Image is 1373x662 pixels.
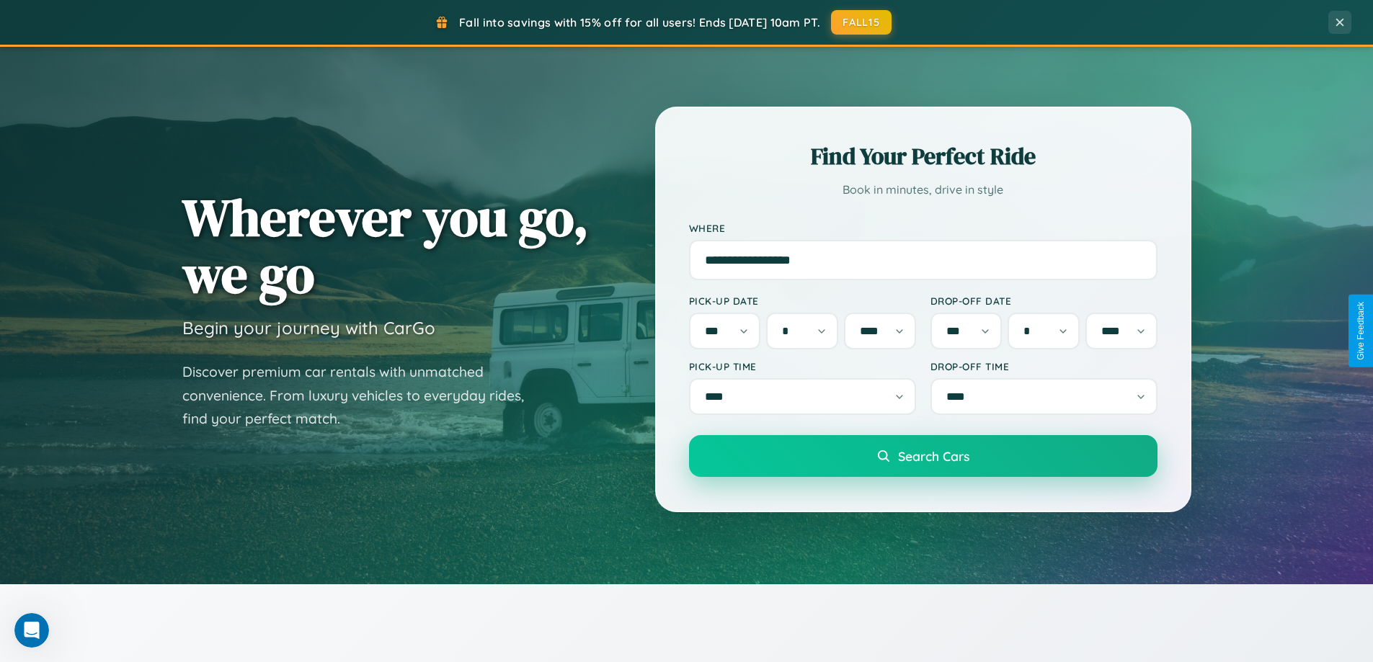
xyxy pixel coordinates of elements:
label: Pick-up Time [689,360,916,372]
span: Search Cars [898,448,969,464]
p: Book in minutes, drive in style [689,179,1158,200]
iframe: Intercom live chat [14,613,49,648]
h1: Wherever you go, we go [182,189,589,303]
button: FALL15 [831,10,892,35]
label: Drop-off Date [930,295,1158,307]
p: Discover premium car rentals with unmatched convenience. From luxury vehicles to everyday rides, ... [182,360,543,431]
label: Pick-up Date [689,295,916,307]
button: Search Cars [689,435,1158,477]
label: Where [689,222,1158,234]
h2: Find Your Perfect Ride [689,140,1158,172]
span: Fall into savings with 15% off for all users! Ends [DATE] 10am PT. [459,15,820,30]
label: Drop-off Time [930,360,1158,372]
h3: Begin your journey with CarGo [182,317,435,339]
div: Give Feedback [1356,302,1366,360]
